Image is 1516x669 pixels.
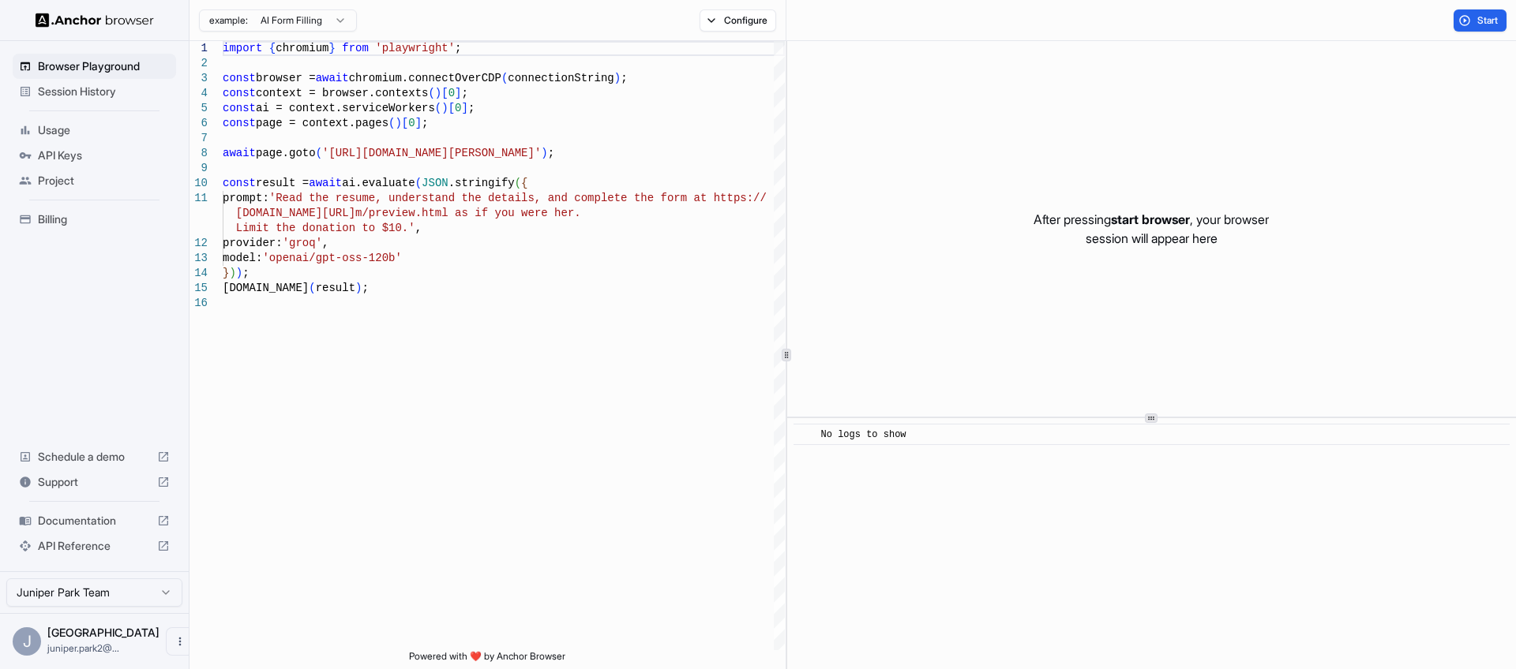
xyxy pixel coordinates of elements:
span: const [223,117,256,129]
div: Billing [13,207,176,232]
span: [DOMAIN_NAME] [223,282,309,294]
span: connectionString [508,72,614,84]
span: ; [461,87,467,99]
span: const [223,102,256,114]
span: ; [455,42,461,54]
span: ] [455,87,461,99]
span: ; [362,282,368,294]
div: Project [13,168,176,193]
span: await [309,177,342,189]
span: } [223,267,229,279]
span: ( [309,282,315,294]
span: 'groq' [283,237,322,249]
img: Anchor Logo [36,13,154,28]
span: [DOMAIN_NAME][URL] [236,207,355,219]
span: const [223,72,256,84]
span: ) [236,267,242,279]
span: 0 [455,102,461,114]
span: ( [316,147,322,159]
span: chromium [276,42,328,54]
button: Start [1454,9,1507,32]
div: 15 [189,281,208,296]
span: start browser [1111,211,1190,227]
span: prompt: [223,192,269,204]
span: ; [548,147,554,159]
div: API Reference [13,533,176,559]
span: await [316,72,349,84]
span: await [223,147,256,159]
span: API Reference [38,538,151,554]
span: API Keys [38,148,170,163]
span: Schedule a demo [38,449,151,465]
span: [ [441,87,448,99]
span: Juniper Park [47,626,159,639]
div: Support [13,469,176,495]
div: API Keys [13,143,176,168]
span: ; [621,72,627,84]
span: ) [441,102,448,114]
span: ai.evaluate [342,177,415,189]
span: Project [38,173,170,189]
div: Documentation [13,508,176,533]
span: ; [468,102,475,114]
span: page.goto [256,147,316,159]
span: ai = context.serviceWorkers [256,102,435,114]
button: Configure [700,9,776,32]
span: provider: [223,237,283,249]
span: example: [209,14,248,27]
span: 0 [448,87,455,99]
div: 5 [189,101,208,116]
span: ) [395,117,401,129]
div: 10 [189,176,208,191]
div: 1 [189,41,208,56]
span: const [223,87,256,99]
span: [ [402,117,408,129]
span: ( [388,117,395,129]
div: 6 [189,116,208,131]
span: { [521,177,527,189]
span: lete the form at https:// [601,192,767,204]
div: 7 [189,131,208,146]
span: Session History [38,84,170,99]
div: 4 [189,86,208,101]
span: '[URL][DOMAIN_NAME][PERSON_NAME]' [322,147,541,159]
span: browser = [256,72,316,84]
p: After pressing , your browser session will appear here [1034,210,1269,248]
span: model: [223,252,262,264]
span: Documentation [38,513,151,529]
span: ) [355,282,362,294]
span: ] [461,102,467,114]
div: Schedule a demo [13,444,176,469]
span: ; [242,267,249,279]
span: const [223,177,256,189]
div: Session History [13,79,176,104]
span: , [415,222,422,234]
span: , [322,237,328,249]
div: 11 [189,191,208,206]
span: JSON [422,177,448,189]
span: } [328,42,335,54]
div: 14 [189,266,208,281]
div: 16 [189,296,208,311]
span: { [269,42,276,54]
span: ( [415,177,422,189]
div: 12 [189,236,208,251]
span: Billing [38,211,170,227]
span: Limit the donation to $10.' [236,222,415,234]
span: ] [415,117,422,129]
div: J [13,627,41,656]
div: Usage [13,118,176,143]
span: import [223,42,262,54]
span: ( [501,72,508,84]
div: 2 [189,56,208,71]
span: ( [435,102,441,114]
div: 9 [189,161,208,176]
span: Powered with ❤️ by Anchor Browser [409,650,565,669]
span: 'Read the resume, understand the details, and comp [269,192,601,204]
span: page = context.pages [256,117,388,129]
span: No logs to show [821,429,906,440]
div: 3 [189,71,208,86]
span: Support [38,474,151,490]
span: ; [422,117,428,129]
span: ( [515,177,521,189]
